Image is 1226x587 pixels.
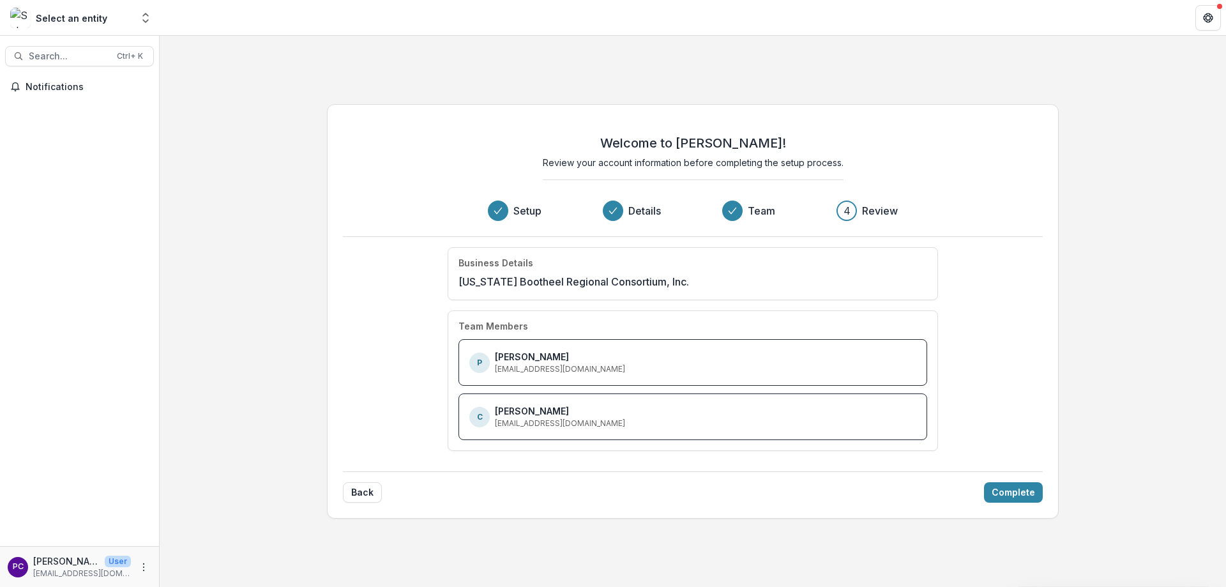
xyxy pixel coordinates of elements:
[495,363,625,375] p: [EMAIL_ADDRESS][DOMAIN_NAME]
[543,156,844,169] p: Review your account information before completing the setup process.
[600,135,786,151] h2: Welcome to [PERSON_NAME]!
[477,411,483,423] p: C
[844,203,851,218] div: 4
[458,321,528,332] h4: Team Members
[13,563,24,571] div: Patty Cope
[495,404,569,418] p: [PERSON_NAME]
[748,203,775,218] h3: Team
[136,560,151,575] button: More
[628,203,661,218] h3: Details
[36,11,107,25] div: Select an entity
[10,8,31,28] img: Select an entity
[114,49,146,63] div: Ctrl + K
[458,258,533,269] h4: Business Details
[495,350,569,363] p: [PERSON_NAME]
[984,482,1043,503] button: Complete
[29,51,109,62] span: Search...
[862,203,898,218] h3: Review
[488,201,898,221] div: Progress
[137,5,155,31] button: Open entity switcher
[5,46,154,66] button: Search...
[5,77,154,97] button: Notifications
[477,357,482,369] p: P
[343,482,382,503] button: Back
[33,554,100,568] p: [PERSON_NAME]
[458,274,689,289] p: [US_STATE] Bootheel Regional Consortium, Inc.
[26,82,149,93] span: Notifications
[513,203,541,218] h3: Setup
[1195,5,1221,31] button: Get Help
[495,418,625,429] p: [EMAIL_ADDRESS][DOMAIN_NAME]
[105,556,131,567] p: User
[33,568,131,579] p: [EMAIL_ADDRESS][DOMAIN_NAME]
